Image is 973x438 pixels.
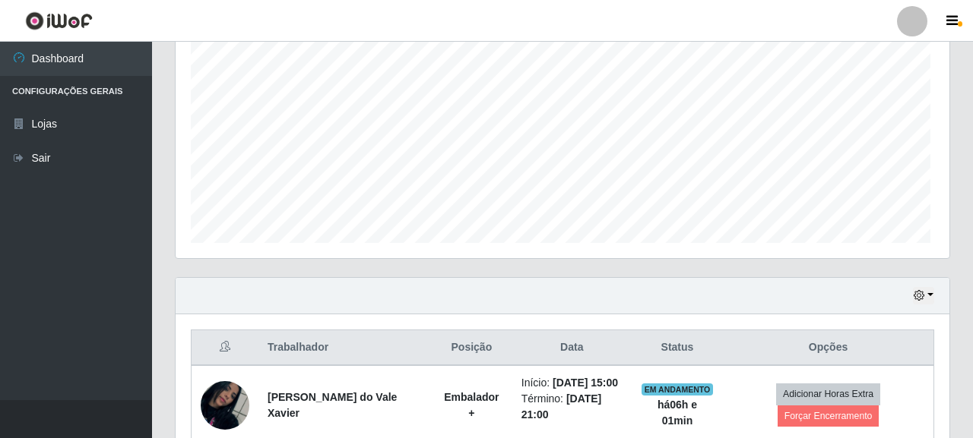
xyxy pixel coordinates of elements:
th: Posição [431,330,512,366]
th: Data [512,330,632,366]
strong: Embalador + [444,391,499,419]
button: Forçar Encerramento [778,405,880,427]
th: Status [632,330,723,366]
time: [DATE] 15:00 [553,377,618,389]
th: Opções [723,330,933,366]
img: CoreUI Logo [25,11,93,30]
th: Trabalhador [258,330,431,366]
li: Início: [521,375,623,391]
strong: [PERSON_NAME] do Vale Xavier [268,391,397,419]
span: EM ANDAMENTO [642,383,714,395]
button: Adicionar Horas Extra [776,383,880,405]
strong: há 06 h e 01 min [658,399,697,427]
li: Término: [521,391,623,423]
